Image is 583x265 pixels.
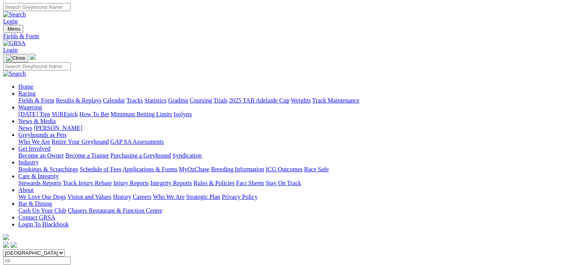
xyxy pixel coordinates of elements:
a: History [113,193,131,200]
a: Syndication [172,152,201,159]
div: Industry [18,166,580,173]
a: Vision and Values [67,193,111,200]
img: Search [3,11,26,18]
button: Toggle navigation [3,25,23,33]
div: Wagering [18,111,580,118]
div: Racing [18,97,580,104]
a: We Love Our Dogs [18,193,66,200]
a: Strategic Plan [186,193,220,200]
input: Search [3,3,71,11]
a: Fields & Form [3,33,580,40]
a: Privacy Policy [222,193,258,200]
a: Industry [18,159,39,166]
a: Calendar [103,97,125,104]
div: About [18,193,580,200]
a: Racing [18,90,36,97]
a: Injury Reports [113,180,149,186]
a: Login [3,47,18,53]
img: GRSA [3,40,26,47]
a: About [18,187,34,193]
a: Who We Are [18,138,50,145]
a: Fact Sheets [236,180,264,186]
a: Minimum Betting Limits [110,111,172,117]
a: Schedule of Fees [80,166,121,172]
a: Bookings & Scratchings [18,166,78,172]
a: Retire Your Greyhound [52,138,109,145]
img: logo-grsa-white.png [3,234,9,240]
a: How To Bet [80,111,109,117]
a: Track Injury Rebate [63,180,112,186]
a: Stewards Reports [18,180,61,186]
img: twitter.svg [11,242,17,248]
a: Breeding Information [211,166,264,172]
a: Care & Integrity [18,173,59,179]
div: News & Media [18,125,580,132]
a: Cash Up Your Club [18,207,66,214]
img: facebook.svg [3,242,9,248]
a: Rules & Policies [193,180,235,186]
a: Become a Trainer [65,152,109,159]
button: Toggle navigation [3,54,28,62]
a: Stay On Track [266,180,301,186]
a: Trials [213,97,227,104]
div: Get Involved [18,152,580,159]
a: News & Media [18,118,56,124]
a: GAP SA Assessments [110,138,164,145]
div: Bar & Dining [18,207,580,214]
a: 2025 TAB Adelaide Cup [229,97,289,104]
a: ICG Outcomes [266,166,302,172]
a: Contact GRSA [18,214,55,221]
a: Get Involved [18,145,50,152]
a: Weights [291,97,311,104]
a: Purchasing a Greyhound [110,152,171,159]
div: Greyhounds as Pets [18,138,580,145]
a: Track Maintenance [312,97,359,104]
a: Careers [133,193,151,200]
a: Chasers Restaurant & Function Centre [68,207,162,214]
a: Results & Replays [56,97,101,104]
a: Who We Are [153,193,185,200]
a: SUREpick [52,111,78,117]
a: Grading [168,97,188,104]
a: Statistics [145,97,167,104]
img: Search [3,70,26,77]
a: Greyhounds as Pets [18,132,67,138]
a: News [18,125,32,131]
div: Care & Integrity [18,180,580,187]
input: Search [3,62,71,70]
img: Close [6,55,25,61]
span: Menu [8,26,20,32]
a: Login To Blackbook [18,221,69,228]
a: Wagering [18,104,42,111]
input: Select date [3,257,71,265]
a: Tracks [127,97,143,104]
a: Applications & Forms [123,166,177,172]
a: [PERSON_NAME] [34,125,82,131]
a: [DATE] Tips [18,111,50,117]
a: Isolynx [174,111,192,117]
a: Coursing [190,97,212,104]
a: Bar & Dining [18,200,52,207]
a: Integrity Reports [150,180,192,186]
a: Race Safe [304,166,328,172]
a: Home [18,83,33,90]
a: MyOzChase [179,166,209,172]
img: logo-grsa-white.png [30,54,36,60]
a: Become an Owner [18,152,64,159]
a: Login [3,18,18,24]
a: Fields & Form [18,97,54,104]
